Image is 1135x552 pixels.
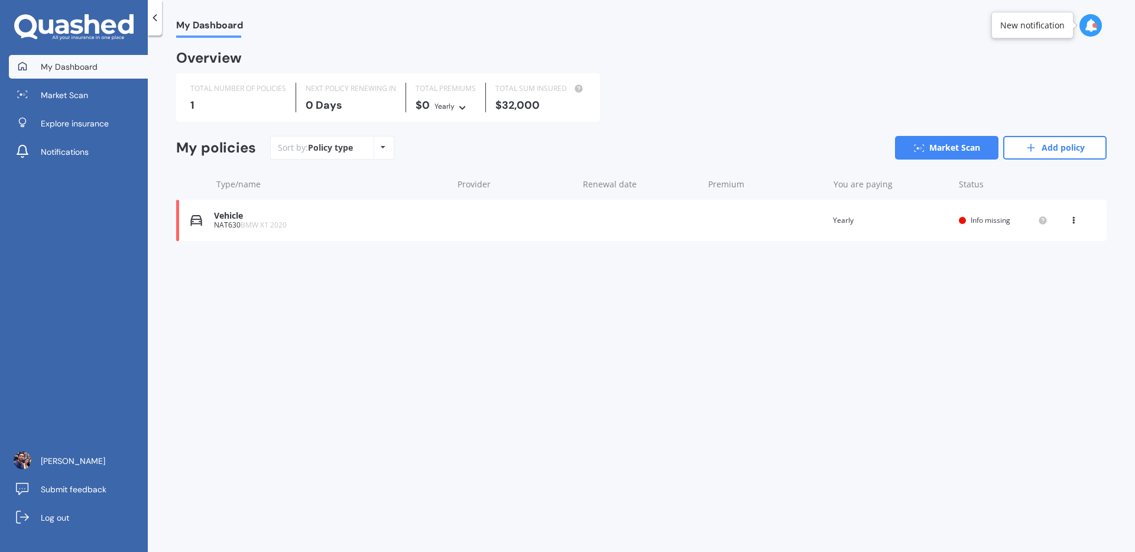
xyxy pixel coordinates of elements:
a: [PERSON_NAME] [9,449,148,473]
div: Overview [176,52,242,64]
div: $0 [416,99,476,112]
span: [PERSON_NAME] [41,455,105,467]
span: Notifications [41,146,89,158]
div: NEXT POLICY RENEWING IN [306,83,396,95]
div: TOTAL SUM INSURED [495,83,586,95]
a: My Dashboard [9,55,148,79]
div: Vehicle [214,211,446,221]
div: TOTAL PREMIUMS [416,83,476,95]
img: ACg8ocJ1hz4pqYtWO0pw8eIMrFh2EY2STAovBhXWFMOpwgTZ08hSAq7D=s96-c [14,452,31,469]
div: My policies [176,139,256,157]
div: 1 [190,99,286,111]
a: Explore insurance [9,112,148,135]
span: Info missing [971,215,1010,225]
img: Vehicle [190,215,202,226]
div: Sort by: [278,142,353,154]
div: Provider [458,178,573,190]
a: Market Scan [895,136,998,160]
div: TOTAL NUMBER OF POLICIES [190,83,286,95]
a: Market Scan [9,83,148,107]
div: New notification [1000,20,1065,31]
span: BMW X1 2020 [241,220,287,230]
div: $32,000 [495,99,586,111]
div: 0 Days [306,99,396,111]
span: My Dashboard [176,20,243,35]
a: Add policy [1003,136,1107,160]
div: NAT630 [214,221,446,229]
div: Status [959,178,1048,190]
a: Submit feedback [9,478,148,501]
span: Market Scan [41,89,88,101]
span: Submit feedback [41,483,106,495]
a: Log out [9,506,148,530]
span: Explore insurance [41,118,109,129]
div: Premium [708,178,824,190]
a: Notifications [9,140,148,164]
div: Yearly [434,100,455,112]
div: You are paying [834,178,949,190]
div: Yearly [833,215,949,226]
div: Policy type [308,142,353,154]
div: Renewal date [583,178,699,190]
span: Log out [41,512,69,524]
span: My Dashboard [41,61,98,73]
div: Type/name [216,178,448,190]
